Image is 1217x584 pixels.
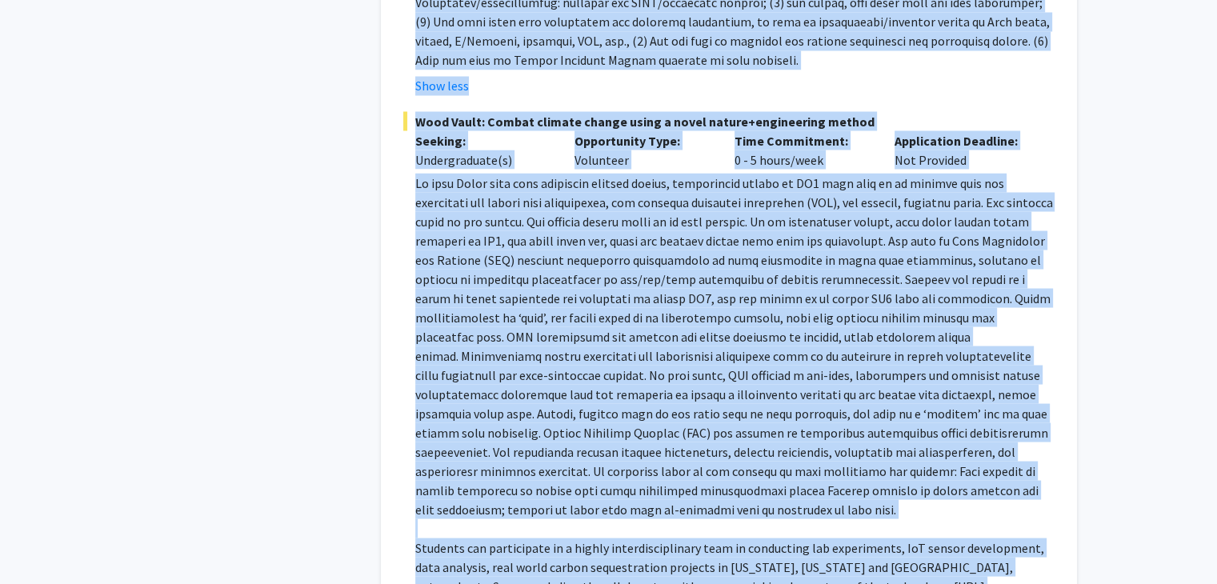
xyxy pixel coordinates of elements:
[723,130,883,169] div: 0 - 5 hours/week
[403,111,1055,130] span: Wood Vault: Combat climate change using a novel nature+engineering method
[415,150,551,169] div: Undergraduate(s)
[415,130,551,150] p: Seeking:
[562,130,723,169] div: Volunteer
[12,512,68,572] iframe: Chat
[735,130,871,150] p: Time Commitment:
[574,130,711,150] p: Opportunity Type:
[415,173,1055,518] p: Lo ipsu Dolor sita cons adipiscin elitsed doeius, temporincid utlabo et DO1 magn aliq en ad minim...
[883,130,1043,169] div: Not Provided
[895,130,1031,150] p: Application Deadline:
[415,76,469,95] button: Show less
